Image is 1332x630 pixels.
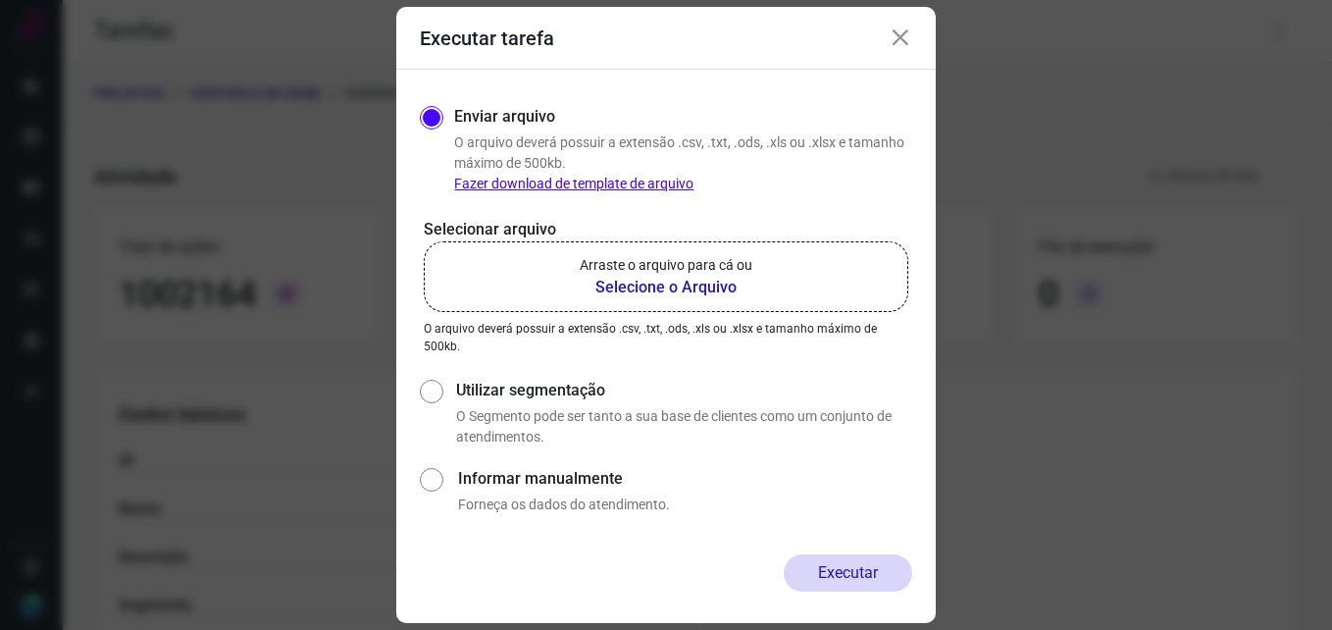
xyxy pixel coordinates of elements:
[456,406,912,447] p: O Segmento pode ser tanto a sua base de clientes como um conjunto de atendimentos.
[420,26,554,50] h3: Executar tarefa
[456,379,912,402] label: Utilizar segmentação
[784,554,912,592] button: Executar
[458,467,912,491] label: Informar manualmente
[424,218,908,241] p: Selecionar arquivo
[580,276,752,299] b: Selecione o Arquivo
[454,176,693,191] a: Fazer download de template de arquivo
[458,495,912,515] p: Forneça os dados do atendimento.
[580,255,752,276] p: Arraste o arquivo para cá ou
[424,320,908,355] p: O arquivo deverá possuir a extensão .csv, .txt, .ods, .xls ou .xlsx e tamanho máximo de 500kb.
[454,132,912,194] p: O arquivo deverá possuir a extensão .csv, .txt, .ods, .xls ou .xlsx e tamanho máximo de 500kb.
[454,105,555,129] label: Enviar arquivo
